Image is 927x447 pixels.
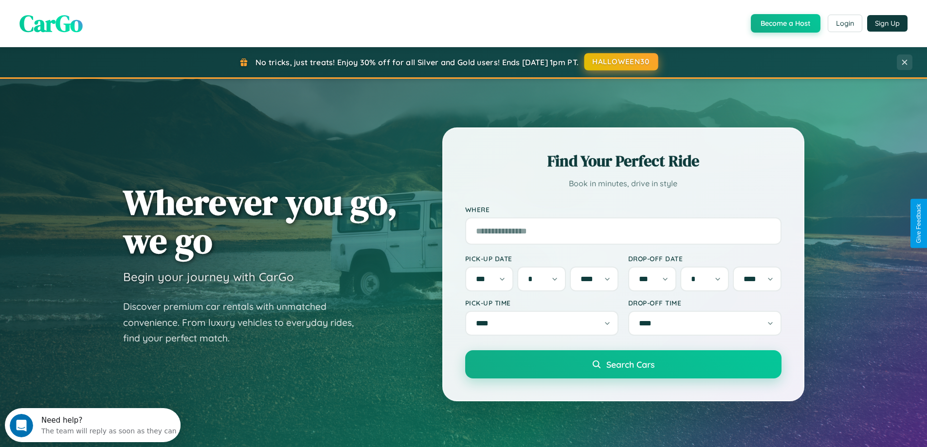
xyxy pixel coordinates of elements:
[628,254,782,263] label: Drop-off Date
[606,359,654,370] span: Search Cars
[36,16,172,26] div: The team will reply as soon as they can
[465,350,782,378] button: Search Cars
[867,15,908,32] button: Sign Up
[36,8,172,16] div: Need help?
[828,15,862,32] button: Login
[123,299,366,346] p: Discover premium car rentals with unmatched convenience. From luxury vehicles to everyday rides, ...
[10,414,33,437] iframe: Intercom live chat
[915,204,922,243] div: Give Feedback
[255,57,579,67] span: No tricks, just treats! Enjoy 30% off for all Silver and Gold users! Ends [DATE] 1pm PT.
[19,7,83,39] span: CarGo
[465,150,782,172] h2: Find Your Perfect Ride
[465,254,618,263] label: Pick-up Date
[123,183,398,260] h1: Wherever you go, we go
[628,299,782,307] label: Drop-off Time
[584,53,658,71] button: HALLOWEEN30
[465,299,618,307] label: Pick-up Time
[465,177,782,191] p: Book in minutes, drive in style
[465,205,782,214] label: Where
[4,4,181,31] div: Open Intercom Messenger
[751,14,820,33] button: Become a Host
[5,408,181,442] iframe: Intercom live chat discovery launcher
[123,269,294,284] h3: Begin your journey with CarGo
